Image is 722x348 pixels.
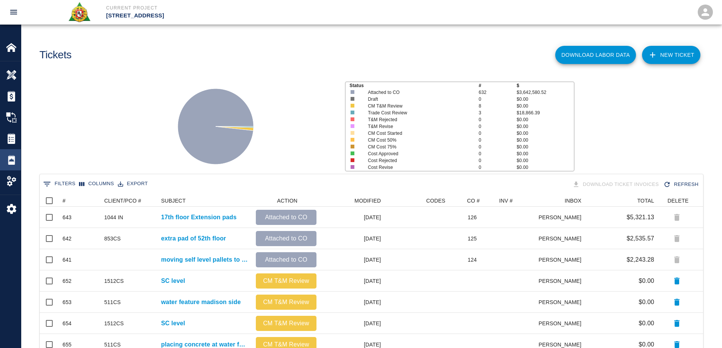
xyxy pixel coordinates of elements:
[658,195,696,207] div: DELETE
[639,319,654,328] p: $0.00
[161,195,186,207] div: SUBJECT
[517,123,573,130] p: $0.00
[539,207,585,228] div: [PERSON_NAME]
[63,195,66,207] div: #
[161,276,185,286] a: SC level
[63,235,72,242] div: 642
[626,234,654,243] p: $2,535.57
[626,255,654,264] p: $2,243.28
[642,46,700,64] a: NEW TICKET
[368,89,468,96] p: Attached to CO
[539,249,585,270] div: [PERSON_NAME]
[259,276,313,286] p: CM T&M Review
[5,3,23,21] button: open drawer
[517,89,573,96] p: $3,642,580.52
[368,96,468,103] p: Draft
[161,234,226,243] a: extra pad of 52th floor
[479,137,517,144] p: 0
[116,178,150,190] button: Export
[517,109,573,116] p: $18,866.39
[517,137,573,144] p: $0.00
[517,103,573,109] p: $0.00
[161,319,185,328] p: SC level
[368,109,468,116] p: Trade Cost Review
[157,195,252,207] div: SUBJECT
[669,210,684,225] div: Tickets attached to change order can't be deleted.
[426,195,445,207] div: CODES
[100,195,157,207] div: CLIENT/PCO #
[252,195,320,207] div: ACTION
[555,46,636,64] button: Download Labor Data
[259,319,313,328] p: CM T&M Review
[517,144,573,150] p: $0.00
[565,195,581,207] div: INBOX
[41,178,77,190] button: Show filters
[104,235,121,242] div: 853CS
[479,109,517,116] p: 3
[368,137,468,144] p: CM Cost 50%
[684,312,722,348] iframe: Chat Widget
[68,2,91,23] img: Roger & Sons Concrete
[539,270,585,292] div: [PERSON_NAME]
[277,195,298,207] div: ACTION
[479,82,517,89] p: #
[662,178,702,191] div: Refresh the list
[368,144,468,150] p: CM Cost 75%
[517,82,573,89] p: $
[63,298,72,306] div: 653
[368,123,468,130] p: T&M Revise
[468,256,477,264] div: 124
[320,228,385,249] div: [DATE]
[63,320,72,327] div: 654
[104,277,124,285] div: 1512CS
[479,116,517,123] p: 0
[669,231,684,246] div: Tickets attached to change order can't be deleted.
[320,270,385,292] div: [DATE]
[639,298,654,307] p: $0.00
[320,207,385,228] div: [DATE]
[368,157,468,164] p: Cost Rejected
[59,195,100,207] div: #
[161,255,248,264] a: moving self level pallets to 57th
[479,123,517,130] p: 0
[354,195,381,207] div: MODIFIED
[479,157,517,164] p: 0
[539,313,585,334] div: [PERSON_NAME]
[259,255,313,264] p: Attached to CO
[639,276,654,286] p: $0.00
[479,144,517,150] p: 0
[517,130,573,137] p: $0.00
[662,178,702,191] button: Refresh
[161,298,241,307] a: water feature madison side
[104,214,123,221] div: 1044 IN
[77,178,116,190] button: Select columns
[368,164,468,171] p: Cost Revise
[104,195,141,207] div: CLIENT/PCO #
[669,252,684,267] div: Tickets attached to change order can't be deleted.
[468,235,477,242] div: 125
[349,82,479,89] p: Status
[637,195,654,207] div: TOTAL
[479,130,517,137] p: 0
[106,5,402,11] p: Current Project
[479,150,517,157] p: 0
[517,150,573,157] p: $0.00
[479,89,517,96] p: 632
[517,157,573,164] p: $0.00
[39,49,72,61] h1: Tickets
[63,214,72,221] div: 643
[368,116,468,123] p: T&M Rejected
[499,195,513,207] div: INV #
[626,213,654,222] p: $5,321.13
[63,277,72,285] div: 652
[368,130,468,137] p: CM Cost Started
[161,213,236,222] a: 17th floor Extension pads
[468,214,477,221] div: 126
[259,234,313,243] p: Attached to CO
[320,313,385,334] div: [DATE]
[368,103,468,109] p: CM T&M Review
